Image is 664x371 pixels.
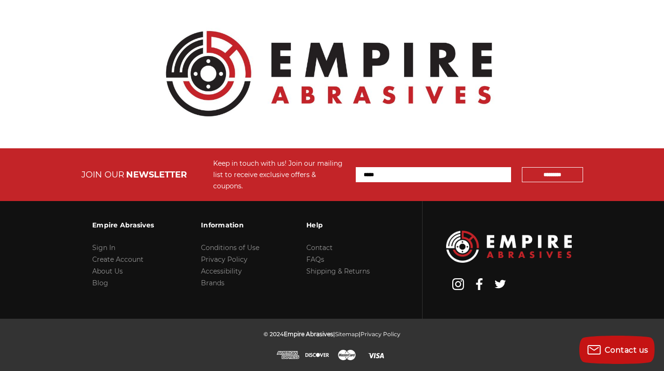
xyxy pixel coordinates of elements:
[201,255,248,264] a: Privacy Policy
[579,336,655,364] button: Contact us
[201,279,224,287] a: Brands
[140,9,518,138] img: Empire Abrasives Official Logo - Premium Quality Abrasives Supplier
[213,158,346,192] div: Keep in touch with us! Join our mailing list to receive exclusive offers & coupons.
[264,328,400,340] p: © 2024 | |
[306,243,333,252] a: Contact
[335,331,359,338] a: Sitemap
[306,267,370,275] a: Shipping & Returns
[81,169,124,180] span: JOIN OUR
[360,331,400,338] a: Privacy Policy
[284,331,333,338] span: Empire Abrasives
[201,243,259,252] a: Conditions of Use
[306,255,324,264] a: FAQs
[92,279,108,287] a: Blog
[201,267,242,275] a: Accessibility
[306,215,370,235] h3: Help
[92,267,123,275] a: About Us
[605,346,648,355] span: Contact us
[92,255,144,264] a: Create Account
[126,169,187,180] span: NEWSLETTER
[92,215,154,235] h3: Empire Abrasives
[201,215,259,235] h3: Information
[92,243,115,252] a: Sign In
[446,231,572,263] img: Empire Abrasives Logo Image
